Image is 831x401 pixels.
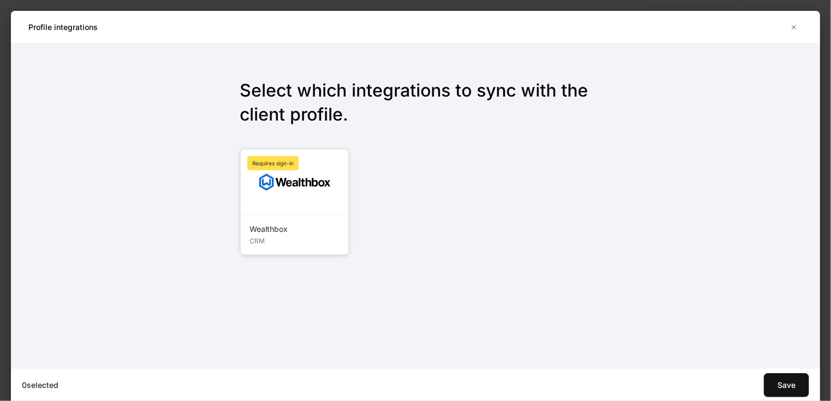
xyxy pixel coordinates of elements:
[250,235,340,246] div: CRM
[240,79,591,135] h1: Select which integrations to sync with the client profile .
[777,380,796,391] div: Save
[250,224,340,235] div: Wealthbox
[28,22,98,33] h5: Profile integrations
[247,156,299,170] div: Requires sign-in
[256,170,334,194] img: Wealthbox logo
[240,148,349,255] input: Wealthbox logoWealthboxCRMRequires sign-in
[764,373,809,397] button: Save
[22,380,393,391] div: 0 selected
